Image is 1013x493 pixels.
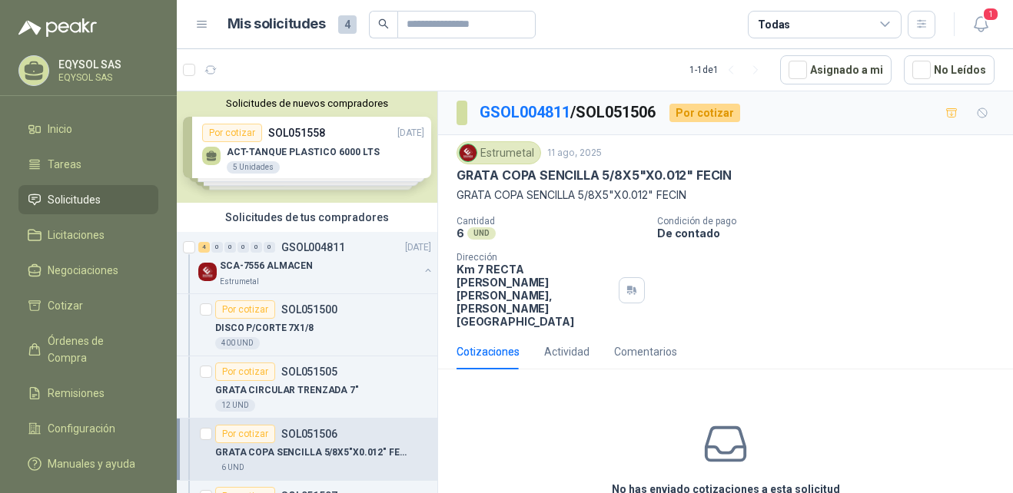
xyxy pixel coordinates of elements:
img: Company Logo [460,144,477,161]
button: 1 [967,11,995,38]
button: No Leídos [904,55,995,84]
div: Solicitudes de tus compradores [177,203,437,232]
p: SOL051505 [281,366,337,377]
span: Solicitudes [48,191,101,208]
p: GSOL004811 [281,242,345,253]
a: Negociaciones [18,256,158,285]
a: 4 0 0 0 0 0 GSOL004811[DATE] Company LogoSCA-7556 ALMACENEstrumetal [198,238,434,287]
div: 1 - 1 de 1 [689,58,768,82]
div: Por cotizar [215,362,275,381]
span: search [378,18,389,29]
span: Manuales y ayuda [48,455,135,472]
span: Cotizar [48,297,83,314]
p: 11 ago, 2025 [547,146,602,160]
a: GSOL004811 [480,103,570,121]
p: Dirección [457,252,613,263]
span: Remisiones [48,385,105,402]
img: Company Logo [198,263,217,281]
p: [DATE] [405,240,431,255]
p: De contado [657,227,1007,240]
p: SCA-7556 ALMACEN [220,259,313,273]
img: Logo peakr [18,18,97,37]
a: Configuración [18,414,158,443]
div: UND [467,227,496,240]
a: Cotizar [18,291,158,320]
span: Licitaciones [48,227,105,243]
span: Negociaciones [48,262,118,279]
p: 6 [457,227,464,240]
p: Cantidad [457,216,645,227]
div: Cotizaciones [457,343,520,360]
div: 0 [251,242,262,253]
a: Inicio [18,114,158,144]
p: SOL051506 [281,428,337,439]
p: Estrumetal [220,275,259,287]
a: Remisiones [18,379,158,408]
a: Órdenes de Compra [18,326,158,372]
p: Km 7 RECTA [PERSON_NAME] [PERSON_NAME] , [PERSON_NAME][GEOGRAPHIC_DATA] [457,263,613,328]
div: 400 UND [215,337,260,349]
a: Licitaciones [18,220,158,250]
div: Por cotizar [669,104,740,122]
a: Por cotizarSOL051500DISCO P/CORTE 7X1/8400 UND [177,294,437,356]
div: 0 [224,242,236,253]
p: GRATA COPA SENCILLA 5/8X5"X0.012" FECIN [215,445,407,460]
div: 4 [198,242,210,253]
span: Órdenes de Compra [48,333,144,366]
div: 6 UND [215,462,251,474]
div: Todas [758,16,790,33]
h1: Mis solicitudes [228,13,326,35]
a: Manuales y ayuda [18,449,158,478]
div: Por cotizar [215,300,275,319]
div: Estrumetal [457,141,541,164]
a: Por cotizarSOL051505GRATA CIRCULAR TRENZADA 7"12 UND [177,356,437,419]
span: Configuración [48,420,115,437]
span: 1 [982,7,999,22]
button: Solicitudes de nuevos compradores [183,98,431,109]
p: GRATA COPA SENCILLA 5/8X5"X0.012" FECIN [457,167,732,184]
div: 12 UND [215,399,255,412]
p: EQYSOL SAS [58,73,154,82]
span: Inicio [48,121,72,137]
div: 0 [211,242,223,253]
div: 0 [237,242,249,253]
a: Solicitudes [18,185,158,214]
span: 4 [338,15,357,34]
a: Por cotizarSOL051506GRATA COPA SENCILLA 5/8X5"X0.012" FECIN6 UND [177,419,437,481]
p: SOL051500 [281,304,337,315]
span: Tareas [48,156,81,173]
p: GRATA COPA SENCILLA 5/8X5"X0.012" FECIN [457,187,995,203]
div: Actividad [544,343,590,360]
div: Solicitudes de nuevos compradoresPor cotizarSOL051558[DATE] ACT-TANQUE PLASTICO 6000 LTS5 Unidade... [177,91,437,203]
p: GRATA CIRCULAR TRENZADA 7" [215,383,359,398]
div: Por cotizar [215,425,275,443]
button: Asignado a mi [780,55,892,84]
div: Comentarios [614,343,677,360]
a: Tareas [18,150,158,179]
div: 0 [264,242,275,253]
p: EQYSOL SAS [58,59,154,70]
p: / SOL051506 [480,101,657,124]
p: DISCO P/CORTE 7X1/8 [215,321,314,336]
p: Condición de pago [657,216,1007,227]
